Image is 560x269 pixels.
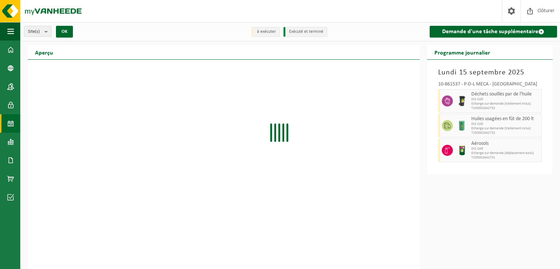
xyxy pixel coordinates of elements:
li: Exécuté et terminé [283,27,327,37]
button: Site(s) [24,26,52,37]
a: Demande d'une tâche supplémentaire [430,26,557,38]
span: T250002642732 [471,131,540,135]
span: Site(s) [28,26,42,37]
img: WB-0240-HPE-BK-01 [457,95,468,106]
span: DIS Colli [471,97,540,102]
h2: Aperçu [28,45,60,59]
span: Echange sur demande (traitement inclus) [471,126,540,131]
span: DIS Colli [471,147,540,151]
button: OK [56,26,73,38]
span: Echange sur demande (déplacement exclu) [471,151,540,156]
span: Echange sur demande (traitement inclus) [471,102,540,106]
h3: Lundi 15 septembre 2025 [438,67,542,78]
div: 10-861537 - P-D-L MÉCA - [GEOGRAPHIC_DATA] [438,82,542,89]
img: PB-LD-00200-MET-31 [457,120,468,131]
span: DIS Colli [471,122,540,126]
span: Déchets souillés par de l'huile [471,91,540,97]
span: T250002642732 [471,106,540,111]
span: Huiles usagées en fût de 200 lt [471,116,540,122]
span: T250002642731 [471,156,540,160]
h2: Programme journalier [427,45,497,59]
li: à exécuter [251,27,280,37]
span: Aérosols [471,141,540,147]
img: PB-OT-0200-MET-00-03 [457,145,468,156]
